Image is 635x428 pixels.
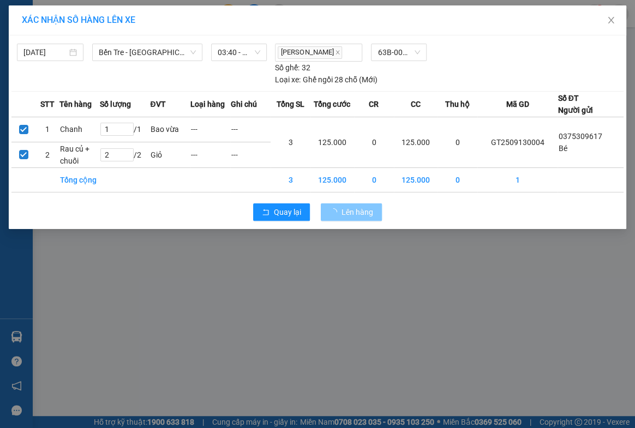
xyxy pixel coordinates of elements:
[218,44,261,61] span: 03:40 - 63B-007.35
[310,167,354,192] td: 125.000
[558,92,592,116] div: Số ĐT Người gửi
[596,5,626,36] button: Close
[277,98,304,110] span: Tổng SL
[230,142,271,167] td: ---
[59,98,92,110] span: Tên hàng
[150,142,190,167] td: Giỏ
[411,98,421,110] span: CC
[378,44,420,61] span: 63B-007.35
[342,206,373,218] span: Lên hàng
[354,117,394,167] td: 0
[100,98,131,110] span: Số lượng
[59,167,100,192] td: Tổng cộng
[477,167,558,192] td: 1
[262,208,269,217] span: rollback
[59,117,100,142] td: Chanh
[438,117,478,167] td: 0
[22,15,135,25] span: XÁC NHẬN SỐ HÀNG LÊN XE
[394,117,437,167] td: 125.000
[278,46,342,59] span: [PERSON_NAME]
[274,206,301,218] span: Quay lại
[253,203,310,221] button: rollbackQuay lại
[335,50,340,55] span: close
[438,167,478,192] td: 0
[230,117,271,142] td: ---
[271,167,311,192] td: 3
[354,167,394,192] td: 0
[310,117,354,167] td: 125.000
[190,98,225,110] span: Loại hàng
[100,142,151,167] td: / 2
[506,98,529,110] span: Mã GD
[321,203,382,221] button: Lên hàng
[275,62,310,74] div: 32
[40,98,55,110] span: STT
[275,74,377,86] div: Ghế ngồi 28 chỗ (Mới)
[558,144,567,153] span: Bé
[150,117,190,142] td: Bao vừa
[99,44,195,61] span: Bến Tre - Sài Gòn
[150,98,165,110] span: ĐVT
[190,142,231,167] td: ---
[190,117,231,142] td: ---
[23,46,67,58] input: 14/09/2025
[558,132,602,141] span: 0375309617
[445,98,470,110] span: Thu hộ
[190,49,196,56] span: down
[100,117,151,142] td: / 1
[607,16,615,25] span: close
[275,74,301,86] span: Loại xe:
[35,142,59,167] td: 2
[59,142,100,167] td: Rau củ + chuối
[271,117,311,167] td: 3
[35,117,59,142] td: 1
[275,62,299,74] span: Số ghế:
[394,167,437,192] td: 125.000
[477,117,558,167] td: GT2509130004
[230,98,256,110] span: Ghi chú
[330,208,342,216] span: loading
[314,98,350,110] span: Tổng cước
[369,98,379,110] span: CR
